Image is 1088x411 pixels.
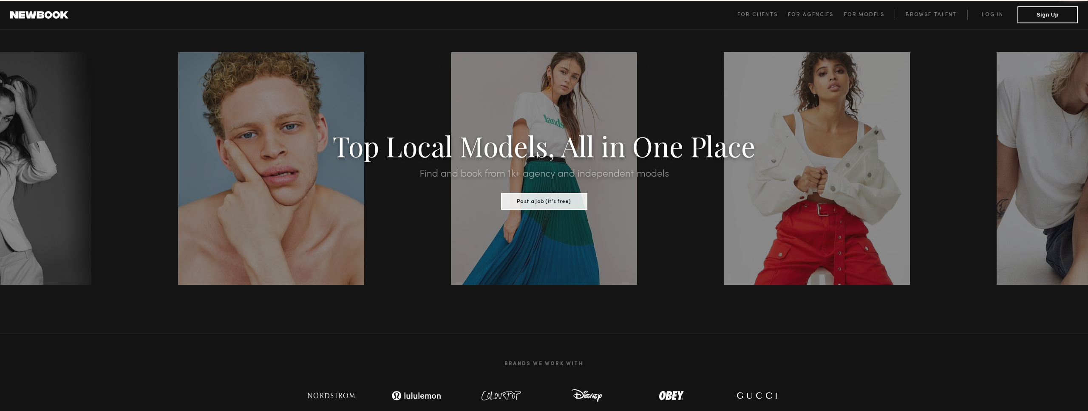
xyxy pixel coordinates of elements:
[501,196,587,205] a: Post a Job (it’s free)
[729,387,784,404] img: logo-gucci.svg
[967,10,1017,20] a: Log in
[1017,6,1078,23] button: Sign Up
[289,351,799,377] h2: Brands We Work With
[737,10,788,20] a: For Clients
[501,193,587,210] button: Post a Job (it’s free)
[302,387,361,404] img: logo-nordstrom.svg
[844,12,884,17] span: For Models
[474,387,529,404] img: logo-colour-pop.svg
[82,169,1006,179] h2: Find and book from 1k+ agency and independent models
[737,12,778,17] span: For Clients
[788,12,833,17] span: For Agencies
[895,10,967,20] a: Browse Talent
[559,387,614,404] img: logo-disney.svg
[844,10,895,20] a: For Models
[387,387,446,404] img: logo-lulu.svg
[82,132,1006,159] h1: Top Local Models, All in One Place
[644,387,699,404] img: logo-obey.svg
[788,10,844,20] a: For Agencies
